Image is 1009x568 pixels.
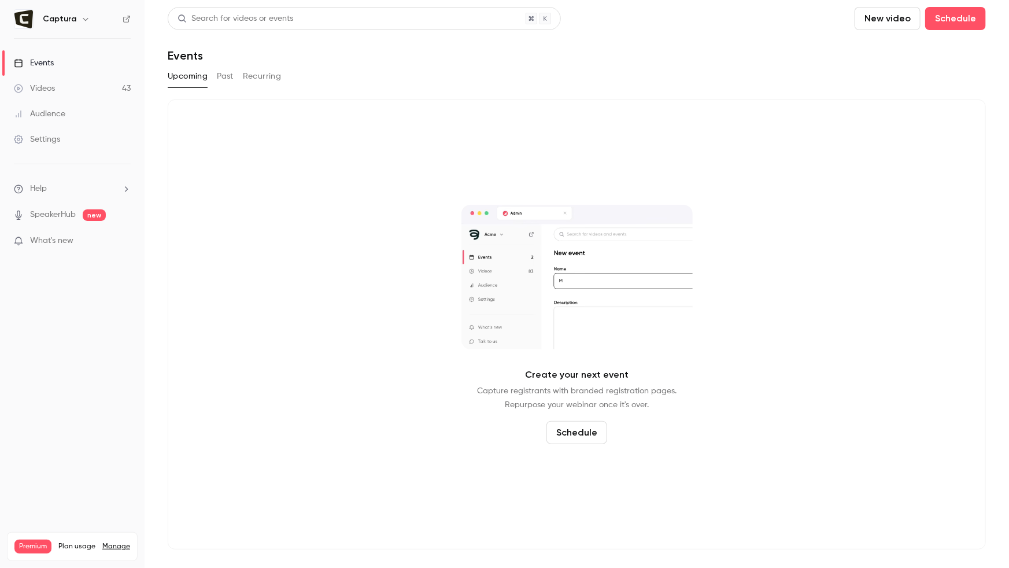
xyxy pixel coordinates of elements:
iframe: Noticeable Trigger [117,236,131,246]
button: Upcoming [168,67,208,86]
div: Search for videos or events [178,13,293,25]
img: Captura [14,10,33,28]
div: Audience [14,108,65,120]
li: help-dropdown-opener [14,183,131,195]
div: Settings [14,134,60,145]
span: Plan usage [58,542,95,551]
div: Videos [14,83,55,94]
a: SpeakerHub [30,209,76,221]
span: What's new [30,235,73,247]
button: Past [217,67,234,86]
div: Events [14,57,54,69]
h1: Events [168,49,203,62]
button: Recurring [243,67,282,86]
button: Schedule [546,421,607,444]
span: Premium [14,540,51,554]
button: New video [855,7,921,30]
button: Schedule [925,7,986,30]
span: Help [30,183,47,195]
p: Create your next event [525,368,629,382]
a: Manage [102,542,130,551]
h6: Captura [43,13,76,25]
span: new [83,209,106,221]
p: Capture registrants with branded registration pages. Repurpose your webinar once it's over. [477,384,677,412]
